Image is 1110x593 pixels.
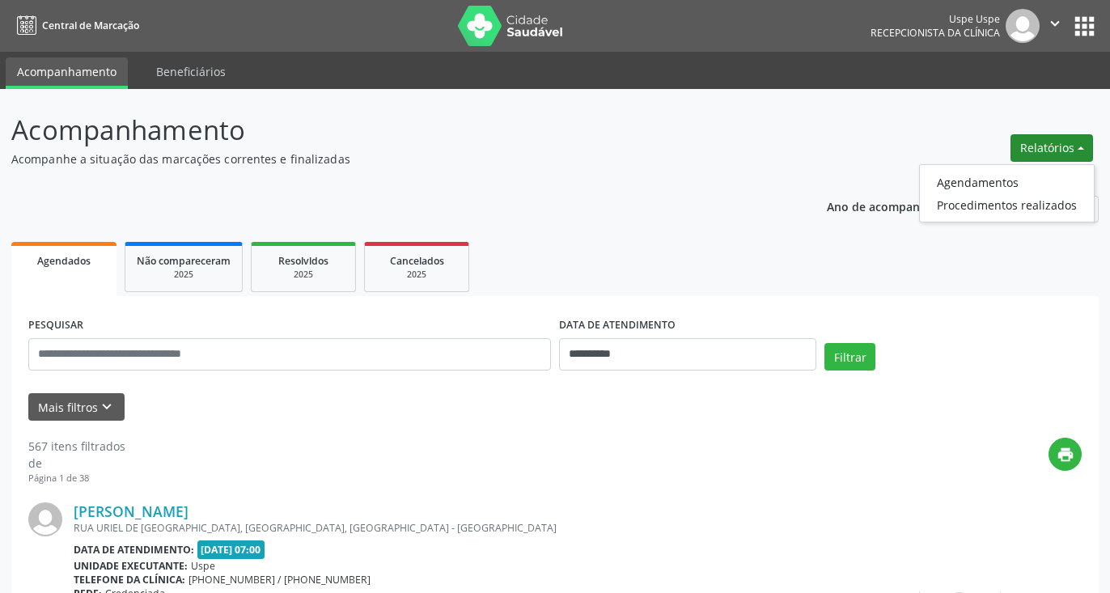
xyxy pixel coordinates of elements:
[1046,15,1064,32] i: 
[871,26,1000,40] span: Recepcionista da clínica
[559,313,676,338] label: DATA DE ATENDIMENTO
[11,12,139,39] a: Central de Marcação
[28,438,125,455] div: 567 itens filtrados
[28,455,125,472] div: de
[824,343,875,371] button: Filtrar
[11,110,773,150] p: Acompanhamento
[920,193,1094,216] a: Procedimentos realizados
[1010,134,1093,162] button: Relatórios
[827,196,970,216] p: Ano de acompanhamento
[191,559,215,573] span: Uspe
[74,543,194,557] b: Data de atendimento:
[189,573,371,587] span: [PHONE_NUMBER] / [PHONE_NUMBER]
[919,164,1095,222] ul: Relatórios
[1006,9,1040,43] img: img
[197,540,265,559] span: [DATE] 07:00
[920,171,1094,193] a: Agendamentos
[1070,12,1099,40] button: apps
[278,254,328,268] span: Resolvidos
[145,57,237,86] a: Beneficiários
[137,254,231,268] span: Não compareceram
[1040,9,1070,43] button: 
[28,472,125,485] div: Página 1 de 38
[11,150,773,167] p: Acompanhe a situação das marcações correntes e finalizadas
[28,502,62,536] img: img
[42,19,139,32] span: Central de Marcação
[28,393,125,421] button: Mais filtroskeyboard_arrow_down
[28,313,83,338] label: PESQUISAR
[74,573,185,587] b: Telefone da clínica:
[376,269,457,281] div: 2025
[137,269,231,281] div: 2025
[37,254,91,268] span: Agendados
[390,254,444,268] span: Cancelados
[6,57,128,89] a: Acompanhamento
[74,521,839,535] div: RUA URIEL DE [GEOGRAPHIC_DATA], [GEOGRAPHIC_DATA], [GEOGRAPHIC_DATA] - [GEOGRAPHIC_DATA]
[1057,446,1074,464] i: print
[74,559,188,573] b: Unidade executante:
[74,502,189,520] a: [PERSON_NAME]
[263,269,344,281] div: 2025
[871,12,1000,26] div: Uspe Uspe
[98,398,116,416] i: keyboard_arrow_down
[1049,438,1082,471] button: print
